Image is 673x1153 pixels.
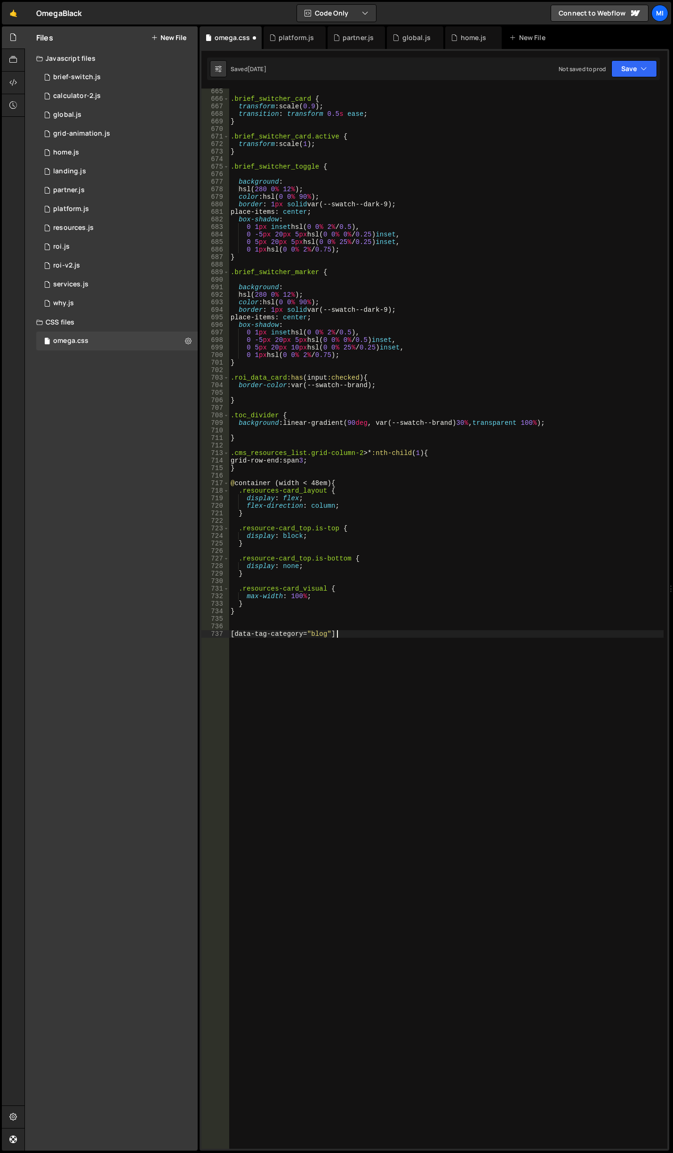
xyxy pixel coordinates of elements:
div: 13274/39720.js [36,181,198,200]
div: 730 [201,577,229,585]
div: Saved [231,65,266,73]
div: 13274/39806.js [36,143,198,162]
div: 13274/39834.js [36,106,198,124]
div: 689 [201,268,229,276]
div: 719 [201,495,229,502]
div: 723 [201,525,229,532]
div: 709 [201,419,229,427]
div: 733 [201,600,229,608]
div: 686 [201,246,229,253]
div: 679 [201,193,229,201]
button: New File [151,34,186,41]
div: brief-switch.js [53,73,101,81]
div: 735 [201,615,229,623]
div: 674 [201,155,229,163]
div: 726 [201,547,229,555]
div: 731 [201,585,229,593]
div: 685 [201,238,229,246]
div: 703 [201,374,229,382]
div: 690 [201,276,229,284]
div: CSS files [25,313,198,332]
div: 724 [201,532,229,540]
div: global.js [53,111,81,119]
div: 718 [201,487,229,495]
div: 13274/39527.js [36,275,198,294]
div: 672 [201,140,229,148]
div: 705 [201,389,229,397]
div: 13274/38776.js [36,294,198,313]
div: 682 [201,216,229,223]
div: 712 [201,442,229,449]
div: roi-v2.js [53,261,80,270]
div: platform.js [53,205,89,213]
div: 721 [201,510,229,517]
div: 736 [201,623,229,630]
div: 708 [201,412,229,419]
div: 671 [201,133,229,140]
div: 680 [201,201,229,208]
div: home.js [461,33,487,42]
div: omega.css [215,33,250,42]
div: home.js [53,148,79,157]
div: landing.js [53,167,86,176]
div: 722 [201,517,229,525]
div: omega.css [53,337,88,345]
div: global.js [402,33,431,42]
div: resources.js [53,224,94,232]
div: 13274/42731.js [36,256,198,275]
div: 702 [201,366,229,374]
div: 699 [201,344,229,351]
div: platform.js [279,33,314,42]
div: 669 [201,118,229,125]
div: 13274/43119.js [36,87,198,106]
div: 667 [201,103,229,110]
div: 696 [201,321,229,329]
div: 668 [201,110,229,118]
div: 716 [201,472,229,479]
div: New File [509,33,549,42]
div: 695 [201,314,229,321]
div: 711 [201,434,229,442]
div: 681 [201,208,229,216]
div: 687 [201,253,229,261]
div: 683 [201,223,229,231]
div: 720 [201,502,229,510]
div: 728 [201,562,229,570]
div: 694 [201,306,229,314]
div: 673 [201,148,229,155]
div: 714 [201,457,229,464]
div: roi.js [53,243,70,251]
div: 692 [201,291,229,299]
div: 13274/39980.js [36,237,198,256]
div: 678 [201,186,229,193]
div: partner.js [53,186,85,195]
div: 698 [201,336,229,344]
div: 13274/33053.js [36,162,198,181]
div: 666 [201,95,229,103]
div: 725 [201,540,229,547]
div: 665 [201,88,229,95]
div: partner.js [343,33,374,42]
div: 729 [201,570,229,577]
div: 13274/38066.js [36,200,198,219]
div: services.js [53,280,88,289]
div: 676 [201,171,229,178]
h2: Files [36,32,53,43]
div: 691 [201,284,229,291]
div: 706 [201,397,229,404]
div: 697 [201,329,229,336]
div: Not saved to prod [559,65,606,73]
div: 13274/33054.css [36,332,198,350]
button: Save [611,60,657,77]
div: 677 [201,178,229,186]
div: 675 [201,163,229,171]
a: Connect to Webflow [551,5,649,22]
div: 700 [201,351,229,359]
div: why.js [53,299,74,308]
div: 717 [201,479,229,487]
div: 734 [201,608,229,615]
a: Mi [651,5,668,22]
div: 727 [201,555,229,562]
div: [DATE] [248,65,266,73]
div: 701 [201,359,229,366]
